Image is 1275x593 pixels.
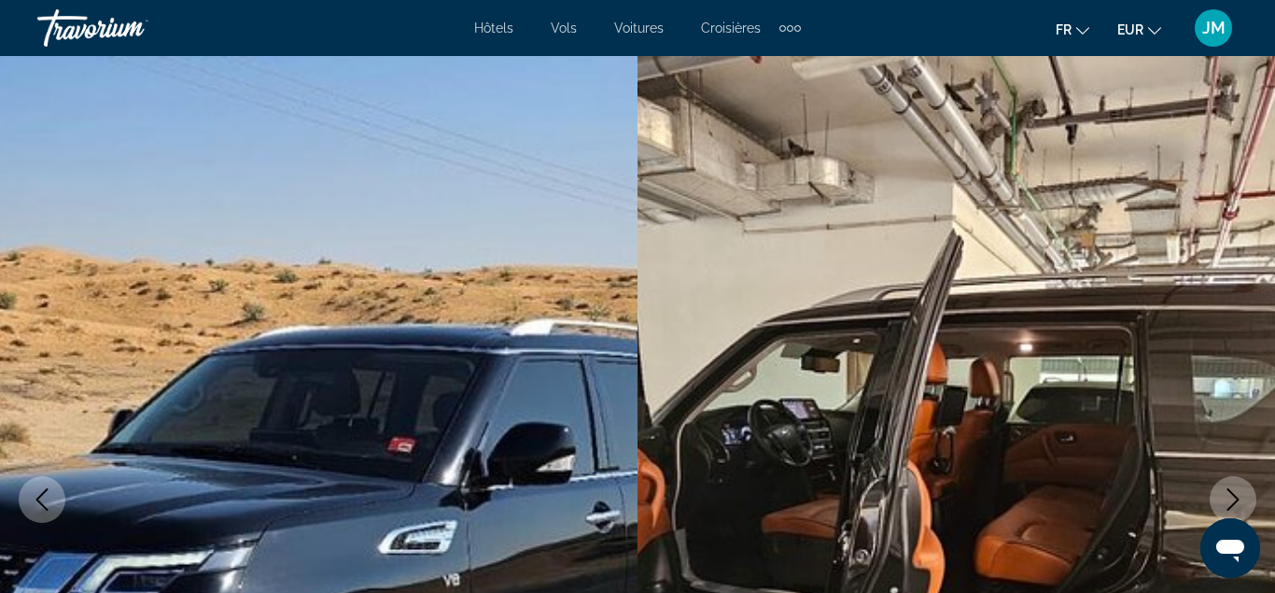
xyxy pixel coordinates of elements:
button: Next image [1210,476,1256,523]
button: Change currency [1117,16,1161,43]
span: fr [1056,22,1072,37]
iframe: Bouton de lancement de la fenêtre de messagerie [1200,518,1260,578]
button: Extra navigation items [779,13,801,43]
button: Previous image [19,476,65,523]
a: Croisières [701,21,761,35]
span: JM [1202,19,1226,37]
button: User Menu [1189,8,1238,48]
a: Travorium [37,4,224,52]
button: Change language [1056,16,1089,43]
a: Hôtels [474,21,513,35]
span: EUR [1117,22,1143,37]
a: Voitures [614,21,664,35]
a: Vols [551,21,577,35]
